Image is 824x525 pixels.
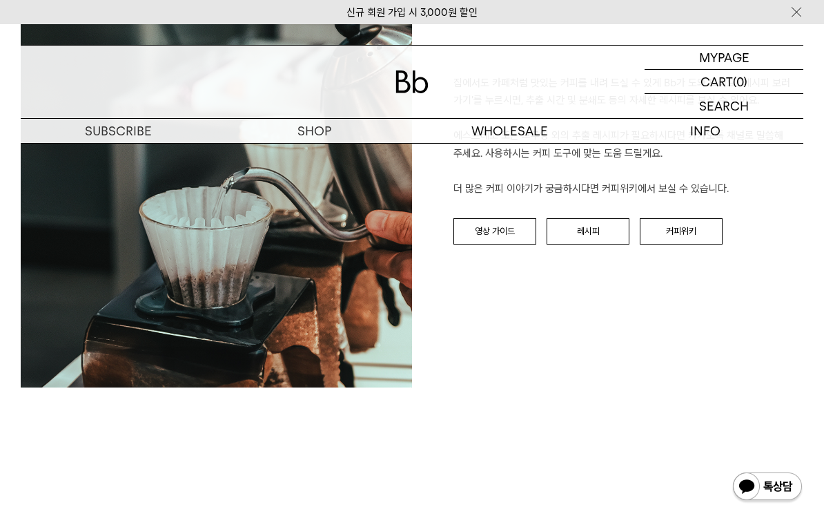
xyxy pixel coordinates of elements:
[733,70,747,93] p: (0)
[699,94,749,118] p: SEARCH
[547,218,629,245] a: 레시피
[645,46,803,70] a: MYPAGE
[699,46,749,69] p: MYPAGE
[217,119,413,143] a: SHOP
[608,119,804,143] p: INFO
[700,70,733,93] p: CART
[395,70,429,93] img: 로고
[453,218,536,245] a: 영상 가이드
[732,471,803,504] img: 카카오톡 채널 1:1 채팅 버튼
[346,6,478,19] a: 신규 회원 가입 시 3,000원 할인
[640,218,723,245] a: 커피위키
[21,119,217,143] a: SUBSCRIBE
[645,70,803,94] a: CART (0)
[412,119,608,143] p: WHOLESALE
